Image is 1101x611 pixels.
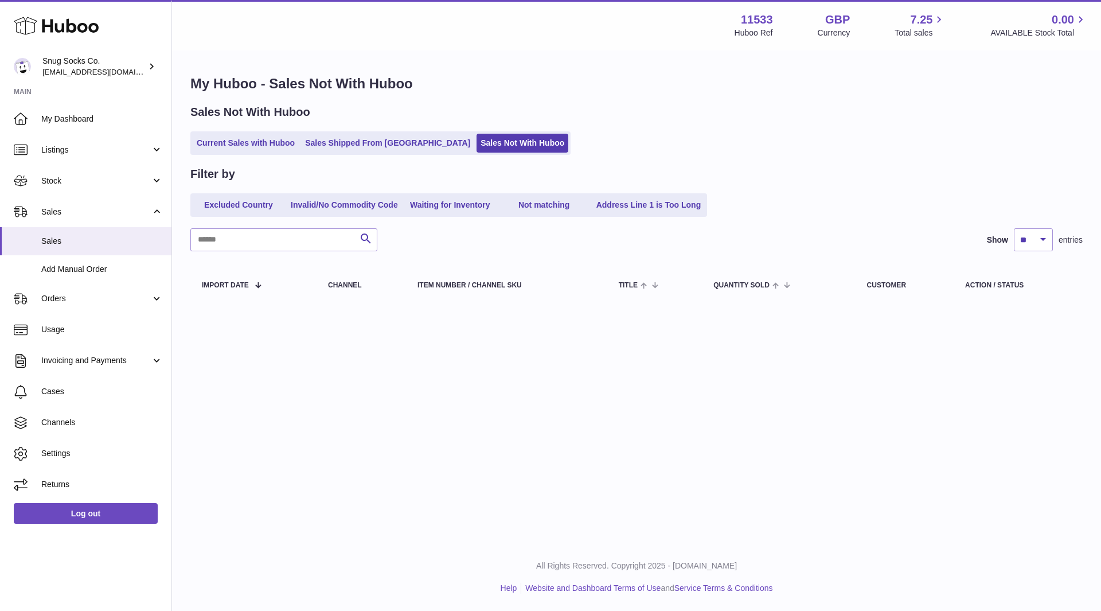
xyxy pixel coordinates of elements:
[674,583,773,593] a: Service Terms & Conditions
[911,12,933,28] span: 7.25
[404,196,496,215] a: Waiting for Inventory
[193,196,284,215] a: Excluded Country
[525,583,661,593] a: Website and Dashboard Terms of Use
[1052,12,1074,28] span: 0.00
[477,134,568,153] a: Sales Not With Huboo
[521,583,772,594] li: and
[41,236,163,247] span: Sales
[735,28,773,38] div: Huboo Ref
[818,28,850,38] div: Currency
[990,28,1087,38] span: AVAILABLE Stock Total
[867,282,942,289] div: Customer
[990,12,1087,38] a: 0.00 AVAILABLE Stock Total
[592,196,705,215] a: Address Line 1 is Too Long
[42,56,146,77] div: Snug Socks Co.
[825,12,850,28] strong: GBP
[193,134,299,153] a: Current Sales with Huboo
[619,282,638,289] span: Title
[42,67,169,76] span: [EMAIL_ADDRESS][DOMAIN_NAME]
[501,583,517,593] a: Help
[301,134,474,153] a: Sales Shipped From [GEOGRAPHIC_DATA]
[181,561,1092,571] p: All Rights Reserved. Copyright 2025 - [DOMAIN_NAME]
[287,196,402,215] a: Invalid/No Commodity Code
[41,479,163,490] span: Returns
[895,12,946,38] a: 7.25 Total sales
[741,12,773,28] strong: 11533
[41,293,151,304] span: Orders
[41,264,163,275] span: Add Manual Order
[498,196,590,215] a: Not matching
[328,282,395,289] div: Channel
[41,448,163,459] span: Settings
[190,166,235,182] h2: Filter by
[190,75,1083,93] h1: My Huboo - Sales Not With Huboo
[895,28,946,38] span: Total sales
[190,104,310,120] h2: Sales Not With Huboo
[965,282,1071,289] div: Action / Status
[14,58,31,75] img: info@snugsocks.co.uk
[41,145,151,155] span: Listings
[41,207,151,217] span: Sales
[41,114,163,124] span: My Dashboard
[1059,235,1083,246] span: entries
[14,503,158,524] a: Log out
[41,417,163,428] span: Channels
[417,282,596,289] div: Item Number / Channel SKU
[41,355,151,366] span: Invoicing and Payments
[987,235,1008,246] label: Show
[713,282,770,289] span: Quantity Sold
[41,386,163,397] span: Cases
[41,176,151,186] span: Stock
[202,282,249,289] span: Import date
[41,324,163,335] span: Usage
